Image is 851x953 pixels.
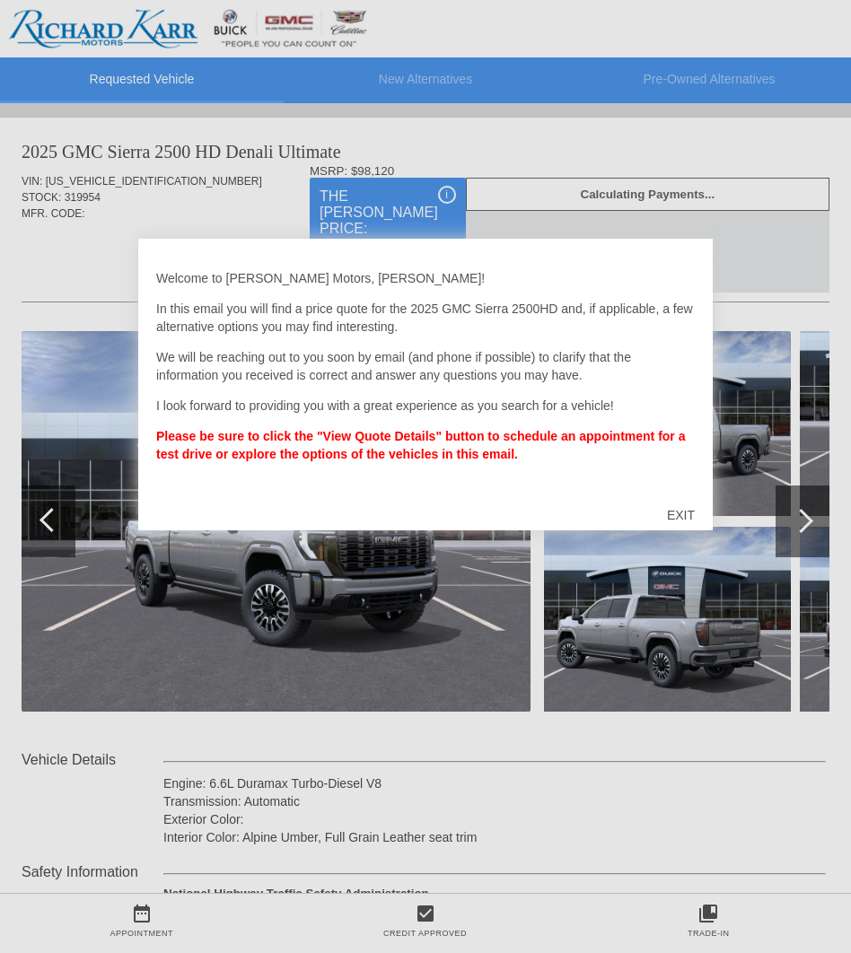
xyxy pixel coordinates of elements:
p: Welcome to [PERSON_NAME] Motors, [PERSON_NAME]! [156,269,695,287]
div: EXIT [649,488,713,542]
p: We will be reaching out to you soon by email (and phone if possible) to clarify that the informat... [156,348,695,384]
p: In this email you will find a price quote for the 2025 GMC Sierra 2500HD and, if applicable, a fe... [156,300,695,336]
p: I look forward to providing you with a great experience as you search for a vehicle! [156,397,695,415]
strong: Please be sure to click the "View Quote Details" button to schedule an appointment for a test dri... [156,429,685,461]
